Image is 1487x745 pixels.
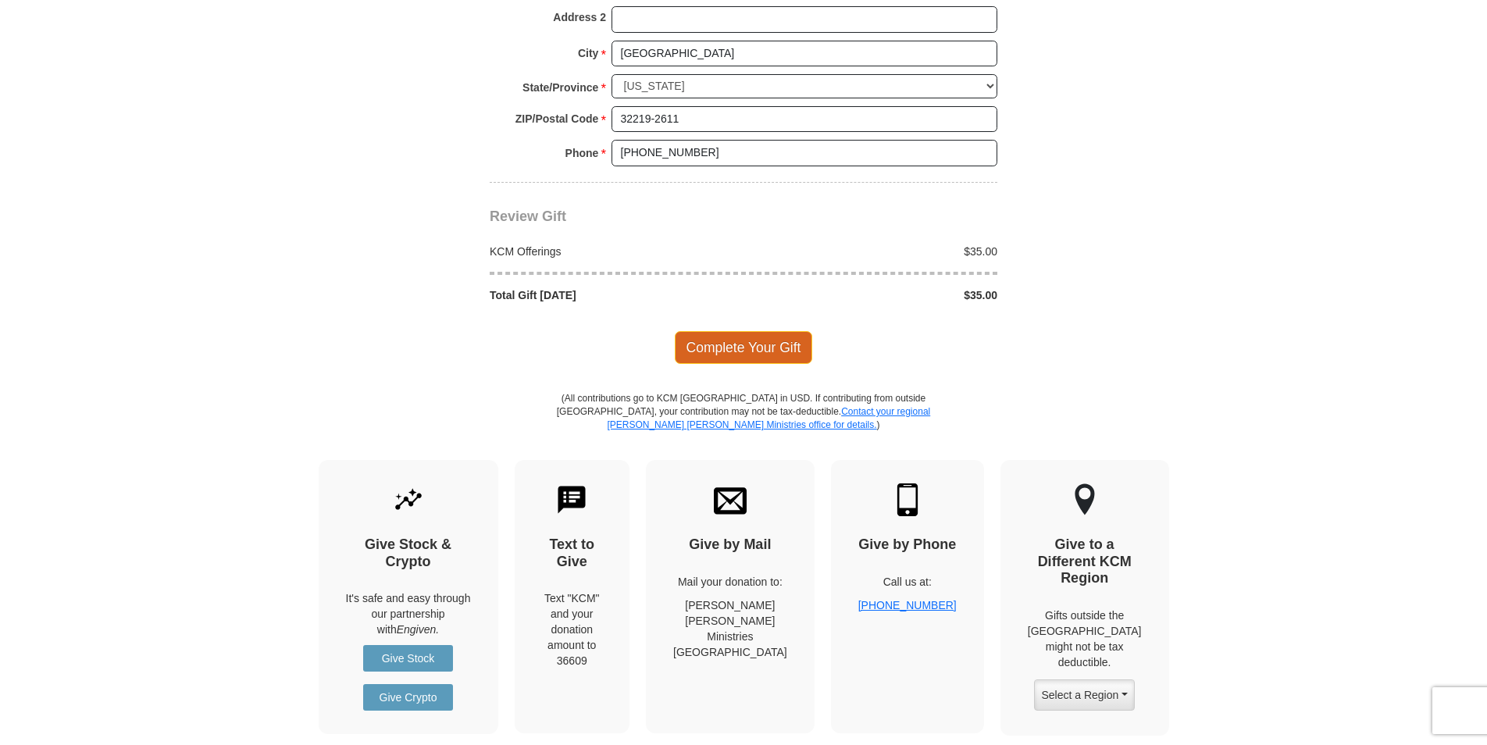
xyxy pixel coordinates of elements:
div: Text "KCM" and your donation amount to 36609 [542,590,603,668]
h4: Give to a Different KCM Region [1028,536,1142,587]
img: other-region [1074,483,1096,516]
p: [PERSON_NAME] [PERSON_NAME] Ministries [GEOGRAPHIC_DATA] [673,597,787,660]
p: Gifts outside the [GEOGRAPHIC_DATA] might not be tax deductible. [1028,608,1142,670]
p: Call us at: [858,574,957,590]
h4: Text to Give [542,536,603,570]
div: KCM Offerings [482,244,744,259]
a: Give Stock [363,645,453,672]
div: Total Gift [DATE] [482,287,744,303]
div: $35.00 [743,287,1006,303]
img: text-to-give.svg [555,483,588,516]
span: Complete Your Gift [675,331,813,364]
i: Engiven. [397,623,439,636]
span: Review Gift [490,209,566,224]
button: Select a Region [1034,679,1134,711]
img: give-by-stock.svg [392,483,425,516]
strong: State/Province [522,77,598,98]
a: [PHONE_NUMBER] [858,599,957,611]
a: Give Crypto [363,684,453,711]
p: (All contributions go to KCM [GEOGRAPHIC_DATA] in USD. If contributing from outside [GEOGRAPHIC_D... [556,392,931,460]
h4: Give Stock & Crypto [346,536,471,570]
div: $35.00 [743,244,1006,259]
p: Mail your donation to: [673,574,787,590]
strong: Address 2 [553,6,606,28]
strong: Phone [565,142,599,164]
h4: Give by Phone [858,536,957,554]
img: mobile.svg [891,483,924,516]
strong: ZIP/Postal Code [515,108,599,130]
p: It's safe and easy through our partnership with [346,590,471,637]
strong: City [578,42,598,64]
img: envelope.svg [714,483,747,516]
h4: Give by Mail [673,536,787,554]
